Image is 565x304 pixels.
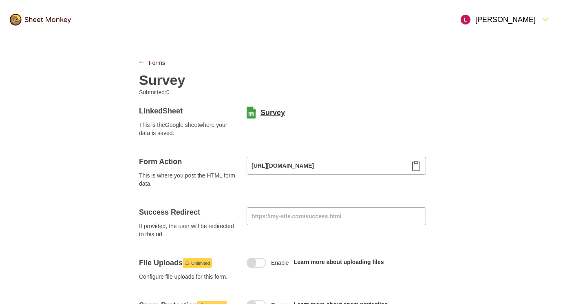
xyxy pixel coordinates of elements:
span: If provided, the user will be redirected to this url. [139,222,237,238]
svg: Launch [185,260,190,265]
svg: LinkPrevious [139,60,144,65]
svg: Clipboard [411,161,421,171]
h4: Success Redirect [139,207,237,217]
a: Learn more about uploading files [294,259,384,265]
h4: File Uploads [139,258,237,268]
input: https://my-site.com/success.html [247,207,426,225]
a: Forms [149,59,165,67]
svg: FormDown [541,15,550,24]
div: [PERSON_NAME] [461,15,536,24]
span: Enable [271,259,289,267]
button: Open Menu [456,10,555,29]
h4: Linked Sheet [139,106,237,116]
a: Survey [260,108,285,118]
h2: Survey [139,72,185,88]
span: Configure file uploads for this form. [139,273,237,281]
h4: Form Action [139,157,237,166]
span: Unlimited [191,258,210,268]
img: logo@2x.png [10,14,71,26]
span: This is the Google sheet where your data is saved. [139,121,237,137]
span: This is where you post the HTML form data. [139,171,237,188]
p: Submitted: 0 [139,88,276,96]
